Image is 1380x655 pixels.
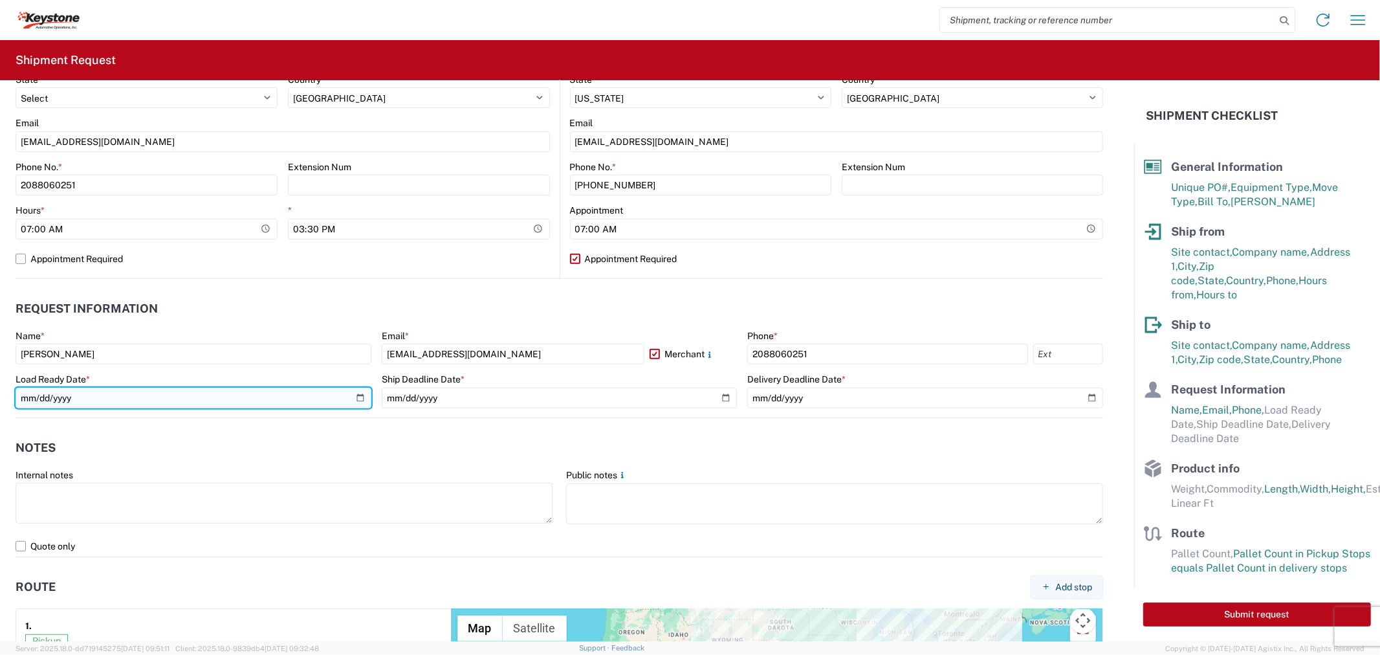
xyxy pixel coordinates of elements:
[288,161,351,173] label: Extension Num
[1171,548,1370,574] span: Pallet Count in Pickup Stops equals Pallet Count in delivery stops
[566,469,628,481] label: Public notes
[265,645,319,652] span: [DATE] 09:32:48
[611,644,644,652] a: Feedback
[1272,353,1312,366] span: Country,
[1171,383,1286,396] span: Request Information
[1232,339,1310,351] span: Company name,
[16,441,56,454] h2: Notes
[382,330,409,342] label: Email
[842,161,905,173] label: Extension Num
[1171,160,1283,173] span: General Information
[16,469,73,481] label: Internal notes
[16,161,62,173] label: Phone No.
[16,117,39,129] label: Email
[382,373,465,385] label: Ship Deadline Date
[16,536,1103,557] label: Quote only
[1312,353,1342,366] span: Phone
[16,205,45,216] label: Hours
[1232,404,1264,416] span: Phone,
[1171,318,1210,331] span: Ship to
[16,302,158,315] h2: Request Information
[175,645,319,652] span: Client: 2025.18.0-9839db4
[16,645,170,652] span: Server: 2025.18.0-dd719145275
[16,581,56,594] h2: Route
[25,618,32,634] strong: 1.
[1202,404,1232,416] span: Email,
[940,8,1275,32] input: Shipment, tracking or reference number
[570,205,624,216] label: Appointment
[1033,344,1103,364] input: Ext
[1171,339,1232,351] span: Site contact,
[747,330,778,342] label: Phone
[1231,181,1312,194] span: Equipment Type,
[570,161,617,173] label: Phone No.
[1264,483,1300,495] span: Length,
[1207,483,1264,495] span: Commodity,
[16,52,116,68] h2: Shipment Request
[1196,289,1237,301] span: Hours to
[503,616,567,641] button: Show satellite imagery
[16,330,45,342] label: Name
[570,117,593,129] label: Email
[457,616,503,641] button: Show street map
[1198,195,1231,208] span: Bill To,
[1171,181,1231,194] span: Unique PO#,
[1266,274,1298,287] span: Phone,
[1171,526,1205,540] span: Route
[1198,274,1226,287] span: State,
[747,373,846,385] label: Delivery Deadline Date
[1171,404,1202,416] span: Name,
[1226,274,1266,287] span: Country,
[1243,353,1272,366] span: State,
[1199,353,1243,366] span: Zip code,
[25,634,68,647] span: Pickup
[1196,418,1291,430] span: Ship Deadline Date,
[16,249,550,269] label: Appointment Required
[121,645,170,652] span: [DATE] 09:51:11
[16,373,90,385] label: Load Ready Date
[570,249,1104,269] label: Appointment Required
[1171,548,1233,560] span: Pallet Count,
[1171,461,1240,475] span: Product info
[1055,581,1092,594] span: Add stop
[1177,353,1199,366] span: City,
[1171,246,1232,258] span: Site contact,
[1143,603,1371,627] button: Submit request
[1231,195,1315,208] span: [PERSON_NAME]
[1070,608,1096,634] button: Map camera controls
[1232,246,1310,258] span: Company name,
[1165,643,1364,654] span: Copyright © [DATE]-[DATE] Agistix Inc., All Rights Reserved
[579,644,611,652] a: Support
[1171,225,1225,238] span: Ship from
[1331,483,1366,495] span: Height,
[1177,260,1199,272] span: City,
[1031,575,1103,599] button: Add stop
[1171,483,1207,495] span: Weight,
[1146,108,1278,124] h2: Shipment Checklist
[650,344,737,364] label: Merchant
[1300,483,1331,495] span: Width,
